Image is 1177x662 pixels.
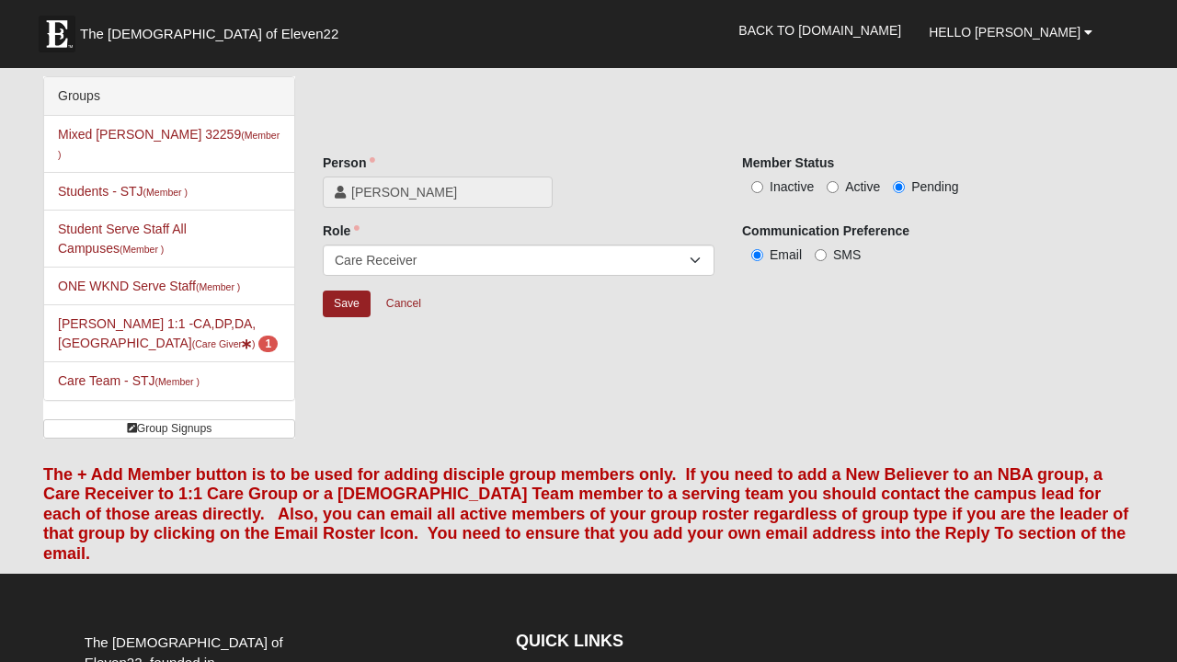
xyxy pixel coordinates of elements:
[751,181,763,193] input: Inactive
[192,338,256,349] small: (Care Giver )
[833,247,861,262] span: SMS
[742,222,909,240] label: Communication Preference
[751,249,763,261] input: Email
[725,7,915,53] a: Back to [DOMAIN_NAME]
[374,290,433,318] a: Cancel
[155,376,200,387] small: (Member )
[58,316,278,350] a: [PERSON_NAME] 1:1 -CA,DP,DA,[GEOGRAPHIC_DATA](Care Giver) 1
[43,419,295,439] a: Group Signups
[351,183,541,201] span: [PERSON_NAME]
[827,181,839,193] input: Active
[196,281,240,292] small: (Member )
[120,244,164,255] small: (Member )
[915,9,1106,55] a: Hello [PERSON_NAME]
[323,291,371,317] input: Alt+s
[143,187,188,198] small: (Member )
[58,184,188,199] a: Students - STJ(Member )
[893,181,905,193] input: Pending
[43,465,1128,563] font: The + Add Member button is to be used for adding disciple group members only. If you need to add ...
[323,222,360,240] label: Role
[770,179,814,194] span: Inactive
[323,154,375,172] label: Person
[29,6,397,52] a: The [DEMOGRAPHIC_DATA] of Eleven22
[80,25,338,43] span: The [DEMOGRAPHIC_DATA] of Eleven22
[911,179,958,194] span: Pending
[742,154,834,172] label: Member Status
[58,373,200,388] a: Care Team - STJ(Member )
[39,16,75,52] img: Eleven22 logo
[258,336,278,352] span: number of pending members
[815,249,827,261] input: SMS
[770,247,802,262] span: Email
[44,77,294,116] div: Groups
[58,279,240,293] a: ONE WKND Serve Staff(Member )
[929,25,1080,40] span: Hello [PERSON_NAME]
[845,179,880,194] span: Active
[58,127,280,161] a: Mixed [PERSON_NAME] 32259(Member )
[58,222,187,256] a: Student Serve Staff All Campuses(Member )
